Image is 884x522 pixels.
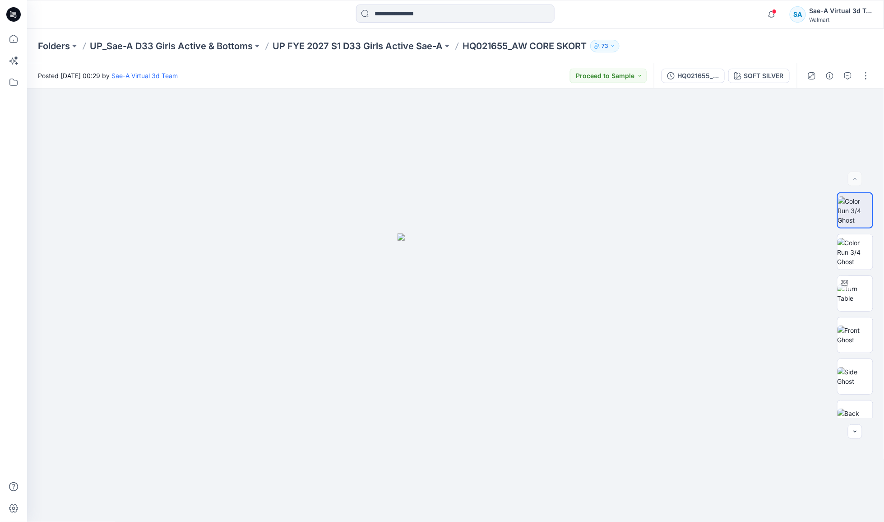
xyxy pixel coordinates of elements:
[810,5,873,16] div: Sae-A Virtual 3d Team
[602,41,608,51] p: 73
[662,69,725,83] button: HQ021655_SIZE-SET_AW CORE SKORT_SaeA_081825
[810,16,873,23] div: Walmart
[111,72,178,79] a: Sae-A Virtual 3d Team
[90,40,253,52] a: UP_Sae-A D33 Girls Active & Bottoms
[590,40,620,52] button: 73
[677,71,719,81] div: HQ021655_SIZE-SET_AW CORE SKORT_SaeA_081825
[838,367,873,386] img: Side Ghost
[38,71,178,80] span: Posted [DATE] 00:29 by
[838,284,873,303] img: Turn Table
[838,238,873,266] img: Color Run 3/4 Ghost
[838,409,873,428] img: Back Ghost
[744,71,784,81] div: SOFT SILVER
[273,40,443,52] a: UP FYE 2027 S1 D33 Girls Active Sae-A
[398,233,514,522] img: eyJhbGciOiJIUzI1NiIsImtpZCI6IjAiLCJzbHQiOiJzZXMiLCJ0eXAiOiJKV1QifQ.eyJkYXRhIjp7InR5cGUiOiJzdG9yYW...
[38,40,70,52] a: Folders
[728,69,790,83] button: SOFT SILVER
[838,196,872,225] img: Color Run 3/4 Ghost
[838,326,873,345] img: Front Ghost
[823,69,837,83] button: Details
[463,40,587,52] p: HQ021655_AW CORE SKORT
[790,6,806,23] div: SA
